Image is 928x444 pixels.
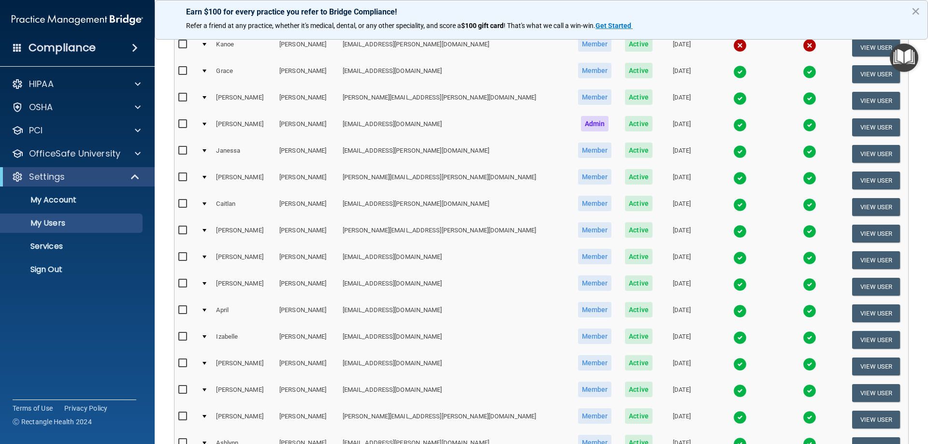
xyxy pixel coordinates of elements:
span: Active [625,63,652,78]
td: [PERSON_NAME] [275,141,339,167]
img: tick.e7d51cea.svg [733,384,747,398]
span: Active [625,143,652,158]
td: [PERSON_NAME] [212,114,275,141]
td: [DATE] [659,380,705,406]
strong: $100 gift card [461,22,504,29]
td: [PERSON_NAME] [212,353,275,380]
td: [EMAIL_ADDRESS][DOMAIN_NAME] [339,327,571,353]
img: tick.e7d51cea.svg [803,145,816,158]
td: [EMAIL_ADDRESS][DOMAIN_NAME] [339,300,571,327]
img: tick.e7d51cea.svg [803,198,816,212]
td: Grace [212,61,275,87]
td: [PERSON_NAME][EMAIL_ADDRESS][PERSON_NAME][DOMAIN_NAME] [339,87,571,114]
img: tick.e7d51cea.svg [733,331,747,344]
span: Member [578,169,612,185]
td: [EMAIL_ADDRESS][DOMAIN_NAME] [339,247,571,273]
td: Caitlan [212,194,275,220]
td: [DATE] [659,327,705,353]
img: tick.e7d51cea.svg [803,304,816,318]
img: tick.e7d51cea.svg [733,411,747,424]
button: View User [852,251,900,269]
td: [DATE] [659,87,705,114]
span: Active [625,408,652,424]
img: tick.e7d51cea.svg [803,384,816,398]
td: [DATE] [659,353,705,380]
span: Member [578,382,612,397]
td: [PERSON_NAME] [275,194,339,220]
span: Member [578,63,612,78]
td: [DATE] [659,61,705,87]
span: Active [625,89,652,105]
img: PMB logo [12,10,143,29]
button: View User [852,304,900,322]
a: HIPAA [12,78,141,90]
td: [DATE] [659,141,705,167]
span: Active [625,116,652,131]
span: Member [578,408,612,424]
td: [EMAIL_ADDRESS][DOMAIN_NAME] [339,353,571,380]
img: tick.e7d51cea.svg [803,225,816,238]
img: tick.e7d51cea.svg [733,172,747,185]
td: Janessa [212,141,275,167]
span: Ⓒ Rectangle Health 2024 [13,417,92,427]
td: [PERSON_NAME] [275,273,339,300]
img: cross.ca9f0e7f.svg [733,39,747,52]
td: [PERSON_NAME] [212,273,275,300]
span: ! That's what we call a win-win. [504,22,595,29]
a: PCI [12,125,141,136]
img: tick.e7d51cea.svg [733,304,747,318]
img: tick.e7d51cea.svg [733,92,747,105]
span: Refer a friend at any practice, whether it's medical, dental, or any other speciality, and score a [186,22,461,29]
img: tick.e7d51cea.svg [733,198,747,212]
a: Privacy Policy [64,403,108,413]
a: Terms of Use [13,403,53,413]
button: View User [852,358,900,375]
span: Member [578,222,612,238]
img: tick.e7d51cea.svg [803,118,816,132]
button: View User [852,118,900,136]
img: tick.e7d51cea.svg [803,331,816,344]
img: tick.e7d51cea.svg [733,278,747,291]
td: [DATE] [659,194,705,220]
button: View User [852,411,900,429]
td: [PERSON_NAME] [275,61,339,87]
td: [DATE] [659,220,705,247]
span: Member [578,196,612,211]
td: [DATE] [659,300,705,327]
td: [EMAIL_ADDRESS][DOMAIN_NAME] [339,273,571,300]
td: [PERSON_NAME] [275,406,339,433]
span: Active [625,275,652,291]
td: [PERSON_NAME] [275,380,339,406]
td: [DATE] [659,34,705,61]
span: Active [625,355,652,371]
p: Earn $100 for every practice you refer to Bridge Compliance! [186,7,897,16]
td: [DATE] [659,167,705,194]
img: tick.e7d51cea.svg [733,225,747,238]
td: [DATE] [659,273,705,300]
p: Sign Out [6,265,138,274]
button: View User [852,145,900,163]
p: PCI [29,125,43,136]
span: Admin [581,116,609,131]
p: OfficeSafe University [29,148,120,159]
p: My Users [6,218,138,228]
p: OSHA [29,101,53,113]
a: OfficeSafe University [12,148,141,159]
button: View User [852,65,900,83]
span: Active [625,329,652,344]
td: Kanoe [212,34,275,61]
span: Member [578,36,612,52]
strong: Get Started [595,22,631,29]
button: View User [852,172,900,189]
button: View User [852,92,900,110]
td: [DATE] [659,114,705,141]
td: [PERSON_NAME][EMAIL_ADDRESS][PERSON_NAME][DOMAIN_NAME] [339,167,571,194]
td: [PERSON_NAME] [212,220,275,247]
a: OSHA [12,101,141,113]
h4: Compliance [29,41,96,55]
td: Izabelle [212,327,275,353]
span: Active [625,222,652,238]
span: Member [578,143,612,158]
span: Active [625,249,652,264]
p: HIPAA [29,78,54,90]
